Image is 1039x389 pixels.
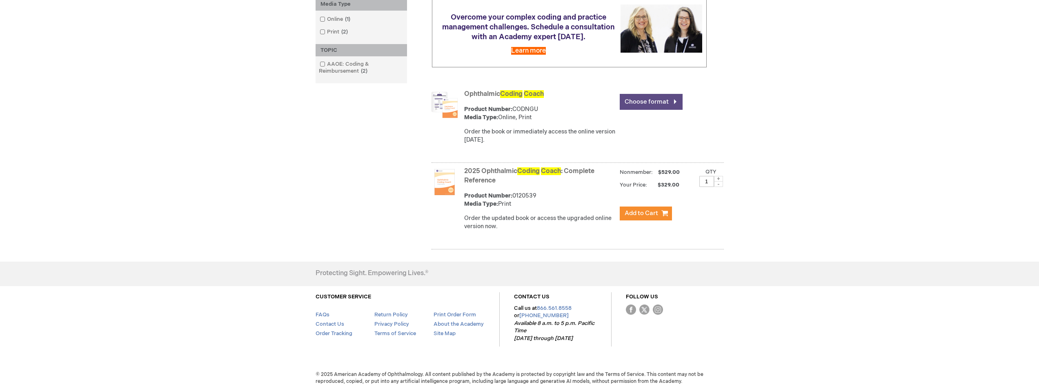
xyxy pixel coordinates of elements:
[464,167,594,184] a: 2025 OphthalmicCoding Coach: Complete Reference
[374,330,416,337] a: Terms of Service
[374,311,408,318] a: Return Policy
[648,182,681,188] span: $329.00
[359,68,369,74] span: 2
[316,311,329,318] a: FAQs
[464,106,512,113] strong: Product Number:
[639,305,650,315] img: Twitter
[316,321,344,327] a: Contact Us
[316,330,352,337] a: Order Tracking
[309,371,730,385] span: © 2025 American Academy of Ophthalmology. All content published by the Academy is protected by co...
[464,128,616,144] div: Order the book or immediately access the online version [DATE].
[464,114,498,121] strong: Media Type:
[442,13,615,41] span: Overcome your complex coding and practice management challenges. Schedule a consultation with an ...
[620,182,647,188] strong: Your Price:
[620,94,683,110] a: Choose format
[626,305,636,315] img: Facebook
[432,92,458,118] img: Ophthalmic Coding Coach
[339,29,350,35] span: 2
[519,312,569,319] a: [PHONE_NUMBER]
[705,169,716,175] label: Qty
[343,16,352,22] span: 1
[620,167,653,178] strong: Nonmember:
[514,293,550,300] a: CONTACT US
[625,209,658,217] span: Add to Cart
[318,60,405,75] a: AAOE: Coding & Reimbursement2
[699,176,714,187] input: Qty
[434,330,456,337] a: Site Map
[464,192,512,199] strong: Product Number:
[464,90,544,98] a: OphthalmicCoding Coach
[537,305,572,311] a: 866.561.8558
[316,293,371,300] a: CUSTOMER SERVICE
[318,28,351,36] a: Print2
[620,207,672,220] button: Add to Cart
[464,192,616,208] div: 0120539 Print
[464,214,616,231] div: Order the updated book or access the upgraded online version now.
[464,200,498,207] strong: Media Type:
[500,90,523,98] span: Coding
[621,4,702,52] img: Schedule a consultation with an Academy expert today
[432,169,458,195] img: 2025 Ophthalmic Coding Coach: Complete Reference
[316,270,428,277] h4: Protecting Sight. Empowering Lives.®
[434,321,484,327] a: About the Academy
[653,305,663,315] img: instagram
[514,305,597,342] p: Call us at or
[626,293,658,300] a: FOLLOW US
[316,44,407,57] div: TOPIC
[318,16,354,23] a: Online1
[657,169,681,176] span: $529.00
[511,47,546,55] a: Learn more
[517,167,540,175] span: Coding
[434,311,476,318] a: Print Order Form
[541,167,561,175] span: Coach
[514,320,594,342] em: Available 8 a.m. to 5 p.m. Pacific Time [DATE] through [DATE]
[464,105,616,122] div: CODNGU Online, Print
[374,321,409,327] a: Privacy Policy
[524,90,544,98] span: Coach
